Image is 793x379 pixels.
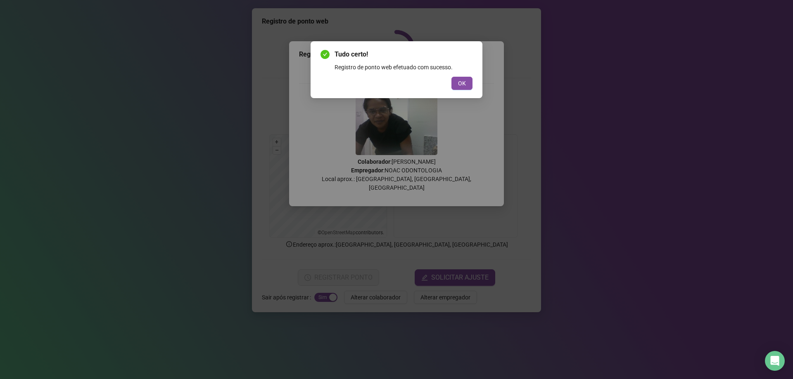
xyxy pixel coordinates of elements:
span: Tudo certo! [335,49,472,59]
button: OK [451,77,472,90]
div: Registro de ponto web efetuado com sucesso. [335,63,472,72]
span: check-circle [321,50,330,59]
div: Open Intercom Messenger [765,351,785,371]
span: OK [458,79,466,88]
